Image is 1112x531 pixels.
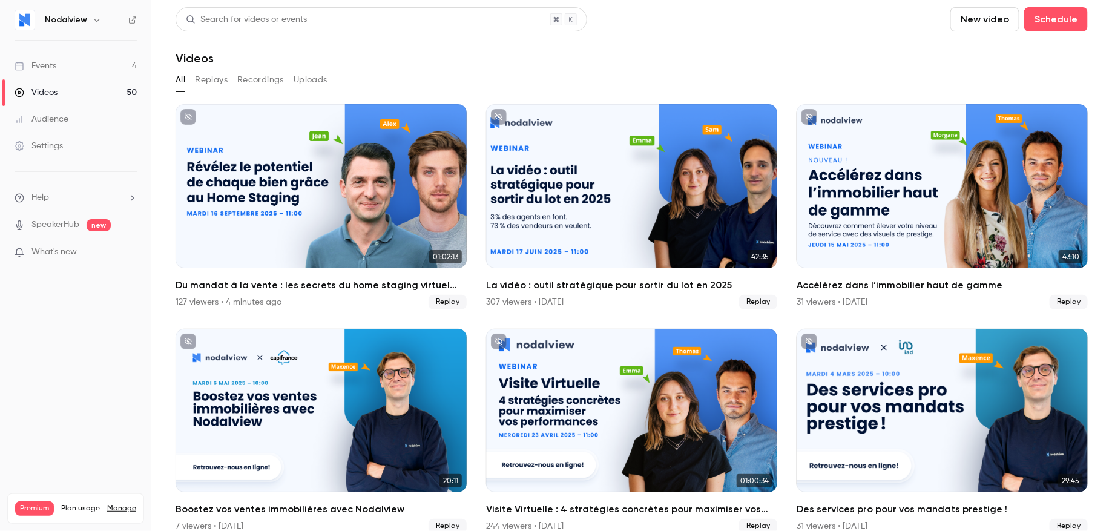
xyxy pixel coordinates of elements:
li: Accélérez dans l’immobilier haut de gamme [797,104,1088,309]
h2: Du mandat à la vente : les secrets du home staging virtuel pour déclencher le coup de cœur [176,278,467,292]
h2: Boostez vos ventes immobilières avec Nodalview [176,502,467,516]
button: All [176,70,185,90]
button: unpublished [180,334,196,349]
div: 307 viewers • [DATE] [486,296,564,308]
h6: Nodalview [45,14,87,26]
div: Videos [15,87,58,99]
img: Nodalview [15,10,35,30]
h2: Visite Virtuelle : 4 stratégies concrètes pour maximiser vos performances [486,502,777,516]
h1: Videos [176,51,214,65]
button: unpublished [491,109,507,125]
h2: La vidéo : outil stratégique pour sortir du lot en 2025 [486,278,777,292]
button: unpublished [801,334,817,349]
span: new [87,219,111,231]
a: SpeakerHub [31,219,79,231]
iframe: Noticeable Trigger [122,247,137,258]
span: 29:45 [1058,474,1083,487]
span: Replay [739,295,777,309]
div: Settings [15,140,63,152]
h2: Des services pro pour vos mandats prestige ! [797,502,1088,516]
span: 43:10 [1059,250,1083,263]
section: Videos [176,7,1088,524]
span: 20:11 [439,474,462,487]
button: New video [950,7,1019,31]
button: Uploads [294,70,327,90]
li: help-dropdown-opener [15,191,137,204]
div: Audience [15,113,68,125]
span: 01:02:13 [429,250,462,263]
h2: Accélérez dans l’immobilier haut de gamme [797,278,1088,292]
button: unpublished [491,334,507,349]
button: unpublished [801,109,817,125]
a: 42:35La vidéo : outil stratégique pour sortir du lot en 2025307 viewers • [DATE]Replay [486,104,777,309]
div: 31 viewers • [DATE] [797,296,867,308]
span: Plan usage [61,504,100,513]
div: Events [15,60,56,72]
div: 127 viewers • 4 minutes ago [176,296,281,308]
li: La vidéo : outil stratégique pour sortir du lot en 2025 [486,104,777,309]
span: Replay [1050,295,1088,309]
span: Help [31,191,49,204]
button: unpublished [180,109,196,125]
a: 01:02:13Du mandat à la vente : les secrets du home staging virtuel pour déclencher le coup de cœu... [176,104,467,309]
div: Search for videos or events [186,13,307,26]
button: Schedule [1024,7,1088,31]
span: 01:00:34 [737,474,772,487]
button: Replays [195,70,228,90]
span: 42:35 [748,250,772,263]
span: Replay [429,295,467,309]
li: Du mandat à la vente : les secrets du home staging virtuel pour déclencher le coup de cœur [176,104,467,309]
a: Manage [107,504,136,513]
button: Recordings [237,70,284,90]
span: What's new [31,246,77,259]
a: 43:10Accélérez dans l’immobilier haut de gamme31 viewers • [DATE]Replay [797,104,1088,309]
span: Premium [15,501,54,516]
